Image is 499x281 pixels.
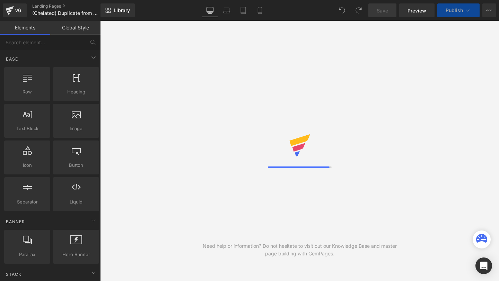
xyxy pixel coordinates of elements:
[446,8,463,13] span: Publish
[475,257,492,274] div: Open Intercom Messenger
[352,3,366,17] button: Redo
[408,7,426,14] span: Preview
[3,3,27,17] a: v6
[200,242,400,257] div: Need help or information? Do not hesitate to visit out our Knowledge Base and master page buildin...
[437,3,480,17] button: Publish
[55,251,97,258] span: Hero Banner
[5,218,26,225] span: Banner
[202,3,218,17] a: Desktop
[6,162,48,169] span: Icon
[55,88,97,96] span: Heading
[482,3,496,17] button: More
[55,125,97,132] span: Image
[235,3,252,17] a: Tablet
[252,3,268,17] a: Mobile
[5,271,22,278] span: Stack
[218,3,235,17] a: Laptop
[377,7,388,14] span: Save
[32,10,99,16] span: (Chelated) Duplicate from Magnesium Glycinate - Sleep &amp; [MEDICAL_DATA] Support - Jack
[100,3,135,17] a: New Library
[6,125,48,132] span: Text Block
[6,251,48,258] span: Parallax
[55,198,97,206] span: Liquid
[399,3,435,17] a: Preview
[335,3,349,17] button: Undo
[6,198,48,206] span: Separator
[55,162,97,169] span: Button
[5,56,19,62] span: Base
[6,88,48,96] span: Row
[14,6,23,15] div: v6
[114,7,130,13] span: Library
[50,21,100,35] a: Global Style
[32,3,112,9] a: Landing Pages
